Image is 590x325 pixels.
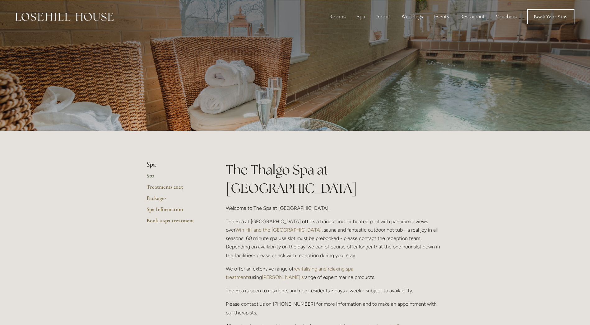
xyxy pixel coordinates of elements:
a: Spa Information [146,206,206,217]
img: Losehill House [16,13,114,21]
a: [PERSON_NAME]'s [262,274,304,280]
div: Spa [352,11,370,23]
a: Book a spa treatment [146,217,206,228]
li: Spa [146,161,206,169]
a: Spa [146,172,206,183]
p: Please contact us on [PHONE_NUMBER] for more information and to make an appointment with our ther... [226,300,444,317]
h1: The Thalgo Spa at [GEOGRAPHIC_DATA] [226,161,444,197]
a: Win Hill and the [GEOGRAPHIC_DATA] [235,227,322,233]
p: We offer an extensive range of using range of expert marine products. [226,265,444,281]
p: Welcome to The Spa at [GEOGRAPHIC_DATA]. [226,204,444,212]
a: Packages [146,195,206,206]
div: Weddings [397,11,428,23]
p: The Spa at [GEOGRAPHIC_DATA] offers a tranquil indoor heated pool with panoramic views over , sau... [226,217,444,260]
p: The Spa is open to residents and non-residents 7 days a week - subject to availability. [226,286,444,295]
div: Rooms [324,11,351,23]
a: Book Your Stay [527,9,574,24]
a: Vouchers [491,11,522,23]
a: Treatments 2025 [146,183,206,195]
div: Events [429,11,454,23]
div: Restaurant [455,11,490,23]
div: About [371,11,395,23]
